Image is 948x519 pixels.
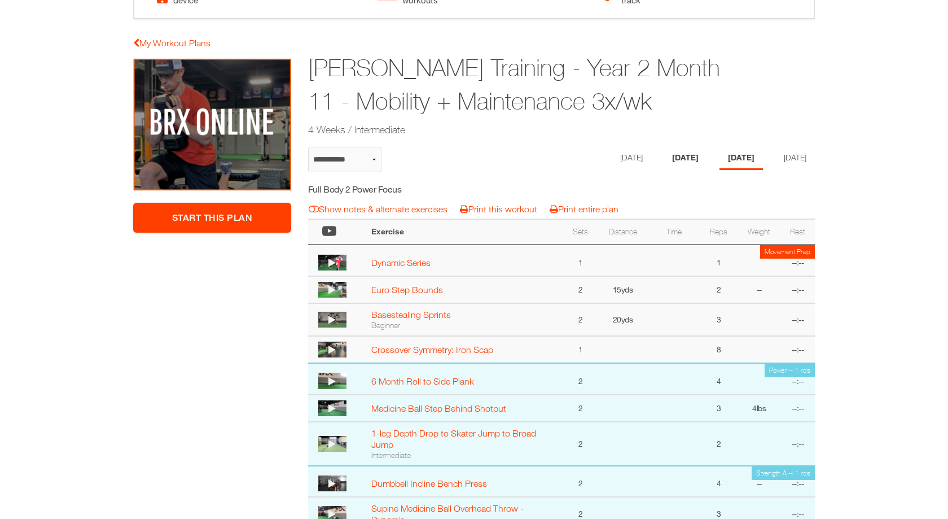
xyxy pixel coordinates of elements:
td: 2 [700,422,738,466]
td: --:-- [781,395,815,422]
td: -- [738,466,781,498]
td: -- [738,276,781,303]
td: --:-- [781,336,815,363]
td: 20 [598,303,648,336]
span: yds [621,285,633,294]
a: Basestealing Sprints [371,309,451,320]
td: 2 [700,276,738,303]
a: Medicine Ball Step Behind Shotput [371,403,506,413]
th: Weight [738,219,781,245]
img: thumbnail.png [318,282,346,298]
img: thumbnail.png [318,476,346,491]
li: Day 3 [719,147,763,170]
th: Distance [598,219,648,245]
li: Day 2 [664,147,707,170]
td: --:-- [781,276,815,303]
td: 1 [563,245,597,276]
td: Movement Prep [760,245,815,259]
th: Time [648,219,700,245]
span: lbs [757,403,766,413]
td: 4 [700,466,738,498]
img: thumbnail.png [318,436,346,452]
h5: Full Body 2 Power Focus [308,183,510,195]
td: 2 [563,276,597,303]
img: thumbnail.png [318,342,346,357]
img: thumbnail.png [318,312,346,328]
li: Day 4 [775,147,815,170]
td: 1 [563,336,597,363]
img: thumbnail.png [318,255,346,271]
td: --:-- [781,245,815,276]
td: 2 [563,395,597,422]
td: 3 [700,303,738,336]
td: --:-- [781,422,815,466]
a: 1-leg Depth Drop to Skater Jump to Broad Jump [371,428,536,450]
td: 15 [598,276,648,303]
a: Show notes & alternate exercises [309,204,447,214]
img: thumbnail.png [318,373,346,389]
td: 8 [700,336,738,363]
td: 2 [563,363,597,395]
th: Rest [781,219,815,245]
td: 4 [738,395,781,422]
td: 2 [563,466,597,498]
a: Print this workout [460,204,537,214]
a: 6 Month Roll to Side Plank [371,376,474,386]
td: 2 [563,422,597,466]
td: 4 [700,363,738,395]
td: 3 [700,395,738,422]
th: Sets [563,219,597,245]
span: yds [621,315,633,324]
h1: [PERSON_NAME] Training - Year 2 Month 11 - Mobility + Maintenance 3x/wk [308,51,728,118]
img: thumbnail.png [318,400,346,416]
td: Power -- 1 rds [765,364,815,377]
h2: 4 Weeks / Intermediate [308,123,728,137]
td: --:-- [781,363,815,395]
a: My Workout Plans [133,38,210,48]
div: Beginner [371,320,558,330]
a: Crossover Symmetry: Iron Scap [371,344,493,355]
img: Cam Castillo Training - Year 2 Month 11 - Mobility + Maintenance 3x/wk [133,58,291,191]
td: Strength A -- 1 rds [752,466,815,480]
a: Print entire plan [550,204,618,214]
a: Euro Step Bounds [371,285,443,295]
td: --:-- [781,303,815,336]
li: Day 1 [612,147,651,170]
td: --:-- [781,466,815,498]
th: Exercise [366,219,563,245]
th: Reps [700,219,738,245]
td: 2 [563,303,597,336]
a: Dynamic Series [371,258,431,268]
td: 1 [700,245,738,276]
div: Intermediate [371,450,558,460]
a: Start This Plan [133,203,291,233]
a: Dumbbell Incline Bench Press [371,478,487,489]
